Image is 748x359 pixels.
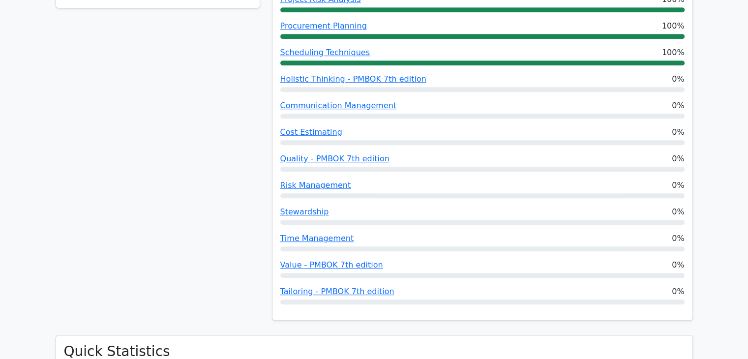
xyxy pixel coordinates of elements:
span: 0% [672,233,684,244]
span: 0% [672,286,684,298]
span: 0% [672,73,684,85]
a: Procurement Planning [280,21,367,30]
a: Value - PMBOK 7th edition [280,260,383,269]
a: Scheduling Techniques [280,48,370,57]
span: 0% [672,206,684,218]
a: Holistic Thinking - PMBOK 7th edition [280,74,426,84]
span: 0% [672,259,684,271]
span: 0% [672,153,684,165]
a: Communication Management [280,101,397,110]
span: 100% [662,47,685,59]
a: Risk Management [280,180,351,190]
a: Cost Estimating [280,127,342,137]
a: Quality - PMBOK 7th edition [280,154,389,163]
span: 100% [662,20,685,32]
span: 0% [672,100,684,112]
span: 0% [672,179,684,191]
a: Stewardship [280,207,329,216]
a: Tailoring - PMBOK 7th edition [280,287,394,296]
a: Time Management [280,234,354,243]
span: 0% [672,126,684,138]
